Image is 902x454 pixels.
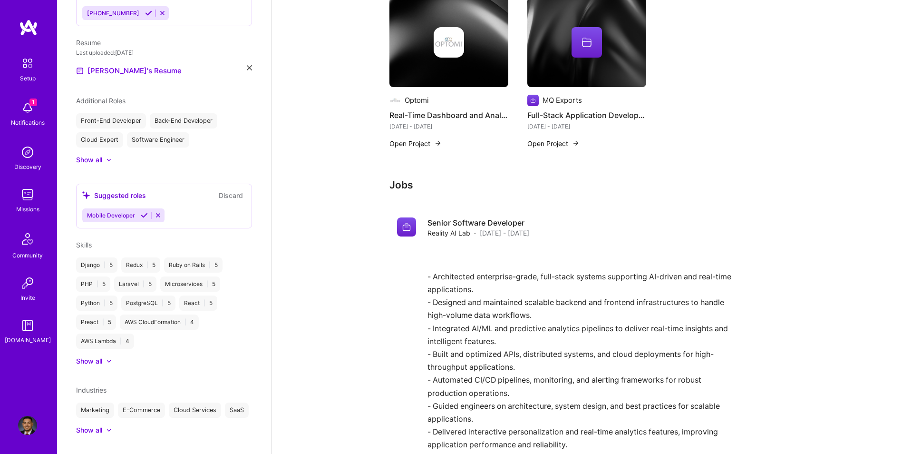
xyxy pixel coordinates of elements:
span: [PHONE_NUMBER] [87,10,139,17]
h4: Real-Time Dashboard and Analytics Platform Development [389,109,508,121]
span: Industries [76,386,107,394]
i: icon SuggestedTeams [82,191,90,199]
img: Company logo [434,27,464,58]
span: | [209,261,211,269]
div: Invite [20,293,35,303]
img: arrow-right [572,139,580,147]
span: | [104,299,106,307]
div: PostgreSQL 5 [121,296,175,311]
div: [DATE] - [DATE] [389,121,508,131]
h4: Senior Software Developer [427,217,529,228]
div: Cloud Expert [76,132,123,148]
span: | [146,261,148,269]
img: Company logo [527,95,539,106]
div: Show all [76,356,102,366]
span: Resume [76,39,101,47]
span: Additional Roles [76,97,126,105]
i: icon Close [247,65,252,70]
img: bell [18,99,37,118]
span: | [120,337,122,345]
a: [PERSON_NAME]'s Resume [76,65,182,77]
div: Discovery [14,162,41,172]
div: Show all [76,155,102,165]
div: Front-End Developer [76,113,146,128]
div: Redux 5 [121,257,160,273]
div: E-Commerce [118,403,165,418]
span: | [204,299,205,307]
i: Accept [145,10,152,17]
i: Reject [159,10,166,17]
span: · [474,228,476,238]
div: Notifications [11,118,45,128]
a: User Avatar [16,416,39,435]
span: | [97,280,98,288]
div: PHP 5 [76,276,110,292]
img: User Avatar [18,416,37,435]
img: arrow-right [434,139,442,147]
img: discovery [18,143,37,162]
span: Reality AI Lab [427,228,470,238]
div: [DOMAIN_NAME] [5,335,51,345]
div: Suggested roles [82,190,146,200]
i: Accept [141,212,148,219]
span: | [104,261,106,269]
span: | [102,318,104,326]
img: Company logo [397,217,416,237]
span: Skills [76,241,92,249]
h3: Jobs [389,179,784,191]
button: Open Project [389,138,442,148]
div: AWS CloudFormation 4 [120,315,199,330]
div: Python 5 [76,296,117,311]
img: Company logo [389,95,401,106]
div: Marketing [76,403,114,418]
div: SaaS [225,403,249,418]
span: | [143,280,145,288]
div: Optomi [405,95,429,105]
div: Django 5 [76,257,117,273]
div: React 5 [179,296,217,311]
div: Last uploaded: [DATE] [76,48,252,58]
div: [DATE] - [DATE] [527,121,646,131]
img: Invite [18,274,37,293]
i: Reject [155,212,162,219]
img: logo [19,19,38,36]
button: Open Project [527,138,580,148]
span: 1 [29,99,37,106]
div: Software Engineer [127,132,189,148]
h4: Full-Stack Application Development for ERP and CRM Systems [527,109,646,121]
div: Laravel 5 [114,276,156,292]
span: [DATE] - [DATE] [480,228,529,238]
span: Mobile Developer [87,212,135,219]
span: | [206,280,208,288]
div: Community [12,250,43,260]
img: guide book [18,316,37,335]
div: AWS Lambda 4 [76,334,134,349]
div: Preact 5 [76,315,116,330]
div: Back-End Developer [150,113,217,128]
div: Missions [16,204,39,214]
div: MQ Exports [543,95,582,105]
span: | [184,318,186,326]
div: Microservices 5 [160,276,220,292]
div: Setup [20,73,36,83]
img: Resume [76,67,84,75]
button: Discard [216,190,246,201]
img: Community [16,227,39,250]
img: setup [18,53,38,73]
span: | [162,299,164,307]
img: teamwork [18,185,37,204]
div: Show all [76,425,102,435]
div: Cloud Services [169,403,221,418]
div: Ruby on Rails 5 [164,257,223,273]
